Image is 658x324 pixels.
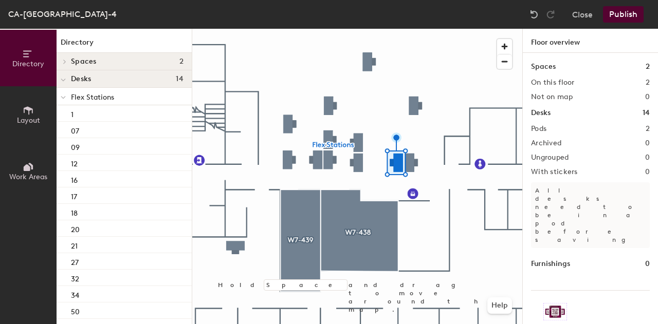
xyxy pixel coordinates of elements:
h2: On this floor [531,79,575,87]
button: Publish [603,6,644,23]
h1: Spaces [531,61,556,72]
h2: 2 [646,125,650,133]
h1: Floor overview [523,29,658,53]
p: 27 [71,255,79,267]
button: Close [572,6,593,23]
h2: With stickers [531,168,578,176]
span: 14 [176,75,184,83]
h2: Not on map [531,93,573,101]
h1: Furnishings [531,258,570,270]
p: 1 [71,107,74,119]
h2: 0 [645,154,650,162]
span: Flex Stations [71,93,114,102]
p: 07 [71,124,79,136]
h1: 0 [645,258,650,270]
h2: Pods [531,125,546,133]
span: Layout [17,116,40,125]
p: 17 [71,189,77,201]
button: Help [487,297,512,314]
span: Spaces [71,58,97,66]
h2: Ungrouped [531,154,569,162]
div: CA-[GEOGRAPHIC_DATA]-4 [8,8,117,21]
h1: Desks [531,107,551,119]
img: Undo [529,9,539,20]
h2: 0 [645,168,650,176]
h2: Archived [531,139,561,147]
img: Sticker logo [543,303,567,320]
p: 50 [71,304,80,316]
p: 20 [71,222,80,234]
h2: 0 [645,139,650,147]
p: 16 [71,173,78,185]
h1: Directory [57,37,192,53]
span: 2 [179,58,184,66]
p: 34 [71,288,79,300]
span: Work Areas [9,173,47,181]
p: 18 [71,206,78,218]
h1: 2 [646,61,650,72]
span: Directory [12,60,44,68]
img: Redo [545,9,556,20]
p: 12 [71,157,78,168]
span: Desks [71,75,91,83]
p: All desks need to be in a pod before saving [531,182,650,248]
p: 09 [71,140,80,152]
h2: 0 [645,93,650,101]
h1: 14 [643,107,650,119]
p: 32 [71,272,79,283]
h2: 2 [646,79,650,87]
p: 21 [71,239,78,251]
